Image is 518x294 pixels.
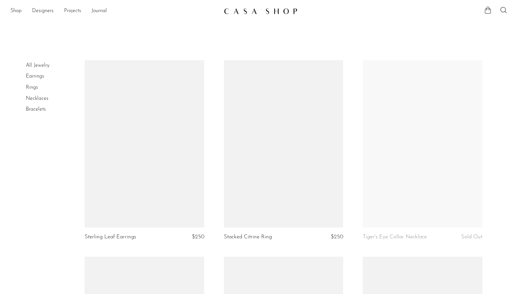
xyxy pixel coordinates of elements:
a: Earrings [26,74,44,79]
a: Bracelets [26,107,46,112]
span: $250 [192,234,204,240]
a: Necklaces [26,96,48,101]
a: Journal [92,7,107,15]
nav: Desktop navigation [10,6,219,17]
a: Designers [32,7,54,15]
a: All Jewelry [26,63,49,68]
a: Sterling Leaf Earrings [85,234,136,240]
a: Shop [10,7,22,15]
a: Stacked Citrine Ring [224,234,272,240]
a: Tiger's Eye Collar Necklace [363,234,427,240]
span: $250 [331,234,343,240]
a: Projects [64,7,81,15]
ul: NEW HEADER MENU [10,6,219,17]
a: Rings [26,85,38,90]
span: Sold Out [461,234,482,240]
